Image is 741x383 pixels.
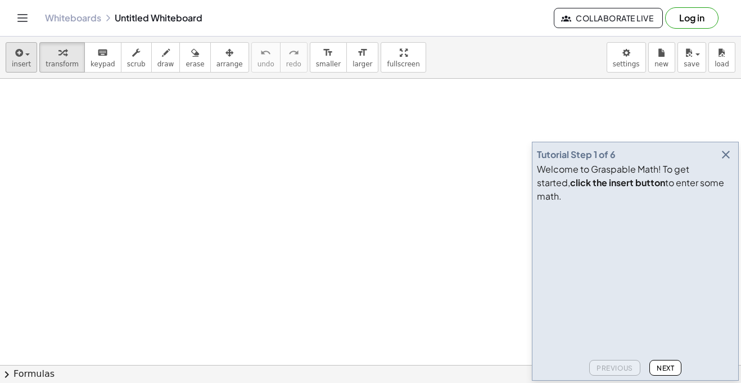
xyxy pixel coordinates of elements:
button: erase [179,42,210,73]
a: Whiteboards [45,12,101,24]
span: new [654,60,668,68]
span: transform [46,60,79,68]
span: larger [353,60,372,68]
span: fullscreen [387,60,419,68]
i: format_size [323,46,333,60]
span: redo [286,60,301,68]
span: draw [157,60,174,68]
span: save [684,60,699,68]
i: undo [260,46,271,60]
button: undoundo [251,42,281,73]
button: Toggle navigation [13,9,31,27]
button: Collaborate Live [554,8,663,28]
b: click the insert button [570,177,665,188]
span: smaller [316,60,341,68]
span: settings [613,60,640,68]
i: redo [288,46,299,60]
div: Tutorial Step 1 of 6 [537,148,616,161]
button: transform [39,42,85,73]
button: scrub [121,42,152,73]
button: format_sizelarger [346,42,378,73]
button: keyboardkeypad [84,42,121,73]
span: Collaborate Live [563,13,653,23]
button: Next [649,360,681,376]
button: redoredo [280,42,308,73]
i: format_size [357,46,368,60]
div: Welcome to Graspable Math! To get started, to enter some math. [537,163,734,203]
span: load [715,60,729,68]
button: new [648,42,675,73]
button: settings [607,42,646,73]
button: fullscreen [381,42,426,73]
button: Log in [665,7,719,29]
span: scrub [127,60,146,68]
span: arrange [216,60,243,68]
button: save [677,42,706,73]
button: draw [151,42,180,73]
button: arrange [210,42,249,73]
span: Next [657,364,674,372]
span: insert [12,60,31,68]
span: erase [186,60,204,68]
button: load [708,42,735,73]
span: undo [257,60,274,68]
button: format_sizesmaller [310,42,347,73]
button: insert [6,42,37,73]
i: keyboard [97,46,108,60]
span: keypad [91,60,115,68]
